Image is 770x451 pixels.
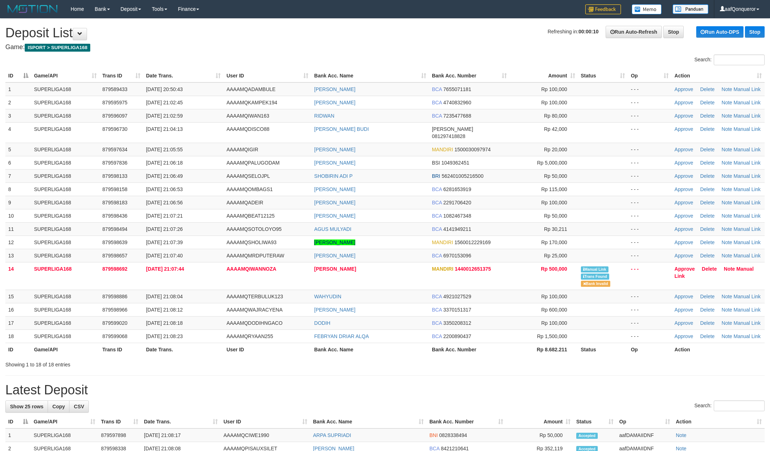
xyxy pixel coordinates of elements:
[5,169,31,182] td: 7
[733,126,761,132] a: Manual Link
[314,213,355,219] a: [PERSON_NAME]
[52,404,65,409] span: Copy
[432,200,442,205] span: BCA
[146,160,183,166] span: [DATE] 21:06:18
[5,236,31,249] td: 12
[673,4,708,14] img: panduan.png
[628,249,672,262] td: - - -
[102,186,127,192] span: 879598158
[31,96,100,109] td: SUPERLIGA168
[102,294,127,299] span: 879598886
[146,113,183,119] span: [DATE] 21:02:59
[674,226,693,232] a: Approve
[102,160,127,166] span: 879597836
[628,156,672,169] td: - - -
[733,253,761,258] a: Manual Link
[700,253,714,258] a: Delete
[628,96,672,109] td: - - -
[674,239,693,245] a: Approve
[628,329,672,343] td: - - -
[146,266,184,272] span: [DATE] 21:07:44
[700,294,714,299] a: Delete
[314,253,355,258] a: [PERSON_NAME]
[146,294,183,299] span: [DATE] 21:08:04
[442,173,483,179] span: Copy 562401005216500 to clipboard
[314,173,352,179] a: SHOBIRIN ADI P
[722,307,732,313] a: Note
[102,307,127,313] span: 879598966
[102,126,127,132] span: 879596730
[443,113,471,119] span: Copy 7235477688 to clipboard
[314,320,330,326] a: DODIH
[544,126,567,132] span: Rp 42,000
[427,415,506,428] th: Bank Acc. Number: activate to sort column ascending
[31,182,100,196] td: SUPERLIGA168
[146,200,183,205] span: [DATE] 21:06:56
[700,126,714,132] a: Delete
[700,307,714,313] a: Delete
[700,86,714,92] a: Delete
[146,100,183,105] span: [DATE] 21:02:45
[674,147,693,152] a: Approve
[674,266,695,272] a: Approve
[541,200,567,205] span: Rp 100,000
[700,226,714,232] a: Delete
[146,173,183,179] span: [DATE] 21:06:49
[223,69,311,82] th: User ID: activate to sort column ascending
[443,253,471,258] span: Copy 6970153096 to clipboard
[5,290,31,303] td: 15
[616,415,673,428] th: Op: activate to sort column ascending
[146,320,183,326] span: [DATE] 21:08:18
[226,113,269,119] span: AAAAMQIWAN163
[544,173,567,179] span: Rp 50,000
[5,249,31,262] td: 13
[674,113,693,119] a: Approve
[455,266,491,272] span: Copy 1440012651375 to clipboard
[31,109,100,122] td: SUPERLIGA168
[31,82,100,96] td: SUPERLIGA168
[674,160,693,166] a: Approve
[5,82,31,96] td: 1
[100,69,143,82] th: Trans ID: activate to sort column ascending
[674,126,693,132] a: Approve
[102,266,127,272] span: 879598692
[5,196,31,209] td: 9
[443,200,471,205] span: Copy 2291706420 to clipboard
[674,86,693,92] a: Approve
[722,113,732,119] a: Note
[722,86,732,92] a: Note
[432,147,453,152] span: MANDIRI
[628,222,672,236] td: - - -
[141,415,221,428] th: Date Trans.: activate to sort column ascending
[432,186,442,192] span: BCA
[700,186,714,192] a: Delete
[722,213,732,219] a: Note
[722,333,732,339] a: Note
[443,100,471,105] span: Copy 4740832960 to clipboard
[314,266,356,272] a: [PERSON_NAME]
[5,122,31,143] td: 4
[700,333,714,339] a: Delete
[733,333,761,339] a: Manual Link
[31,316,100,329] td: SUPERLIGA168
[226,147,258,152] span: AAAAMQIGIR
[628,236,672,249] td: - - -
[314,147,355,152] a: [PERSON_NAME]
[724,266,735,272] a: Note
[5,143,31,156] td: 5
[226,266,276,272] span: AAAAMQIWANNOZA
[548,29,598,34] span: Refreshing in:
[102,86,127,92] span: 879589433
[226,100,277,105] span: AAAAMQKAMPEK194
[700,113,714,119] a: Delete
[714,54,765,65] input: Search:
[663,26,684,38] a: Stop
[700,147,714,152] a: Delete
[314,126,369,132] a: [PERSON_NAME] BUDI
[506,415,573,428] th: Amount: activate to sort column ascending
[733,226,761,232] a: Manual Link
[541,186,567,192] span: Rp 115,000
[674,100,693,105] a: Approve
[31,303,100,316] td: SUPERLIGA168
[74,404,84,409] span: CSV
